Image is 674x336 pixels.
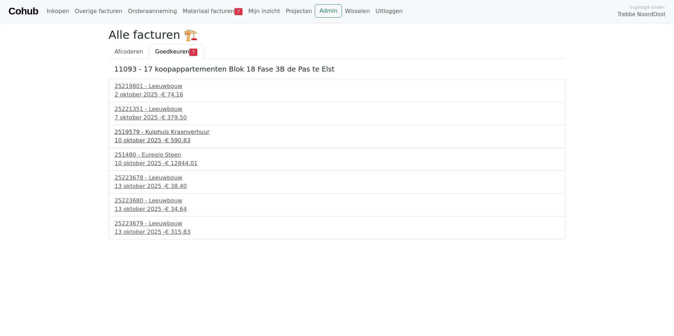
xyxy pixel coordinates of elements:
[115,219,559,236] a: 25223679 - Leeuwbouw13 oktober 2025 -€ 315.83
[125,4,180,18] a: Onderaanneming
[115,136,559,145] div: 10 oktober 2025 -
[115,48,143,55] span: Afcoderen
[342,4,373,18] a: Wisselen
[115,219,559,228] div: 25223679 - Leeuwbouw
[115,151,559,159] div: 251480 - Euregio Steen
[115,174,559,191] a: 25223678 - Leeuwbouw13 oktober 2025 -€ 38.40
[373,4,405,18] a: Uitloggen
[165,160,198,167] span: € 12844.01
[8,3,38,20] a: Cohub
[630,4,666,11] span: Ingelogd onder:
[115,105,559,113] div: 25221351 - Leeuwbouw
[155,48,189,55] span: Goedkeuren
[162,91,183,98] span: € 74.16
[165,229,190,235] span: € 315.83
[115,182,559,191] div: 13 oktober 2025 -
[165,183,187,189] span: € 38.40
[165,137,190,144] span: € 590.83
[114,65,560,73] h5: 11093 - 17 koopappartementen Blok 18 Fase 3B de Pas te Elst
[234,8,243,15] span: 7
[115,91,559,99] div: 2 oktober 2025 -
[162,114,187,121] span: € 379.50
[245,4,283,18] a: Mijn inzicht
[115,174,559,182] div: 25223678 - Leeuwbouw
[115,205,559,213] div: 13 oktober 2025 -
[115,82,559,99] a: 25219801 - Leeuwbouw2 oktober 2025 -€ 74.16
[115,197,559,213] a: 25223680 - Leeuwbouw13 oktober 2025 -€ 34.64
[115,82,559,91] div: 25219801 - Leeuwbouw
[315,4,342,18] a: Admin
[180,4,245,18] a: Materiaal facturen7
[72,4,125,18] a: Overige facturen
[109,28,565,42] h2: Alle facturen 🏗️
[115,113,559,122] div: 7 oktober 2025 -
[165,206,187,212] span: € 34.64
[149,44,203,59] a: Goedkeuren7
[283,4,315,18] a: Projecten
[618,11,666,19] span: Trebbe NoordOost
[189,49,197,56] span: 7
[115,197,559,205] div: 25223680 - Leeuwbouw
[115,128,559,136] div: 2519579 - Kuiphuis Kraanverhuur
[115,105,559,122] a: 25221351 - Leeuwbouw7 oktober 2025 -€ 379.50
[115,128,559,145] a: 2519579 - Kuiphuis Kraanverhuur10 oktober 2025 -€ 590.83
[44,4,72,18] a: Inkopen
[109,44,149,59] a: Afcoderen
[115,151,559,168] a: 251480 - Euregio Steen10 oktober 2025 -€ 12844.01
[115,228,559,236] div: 13 oktober 2025 -
[115,159,559,168] div: 10 oktober 2025 -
